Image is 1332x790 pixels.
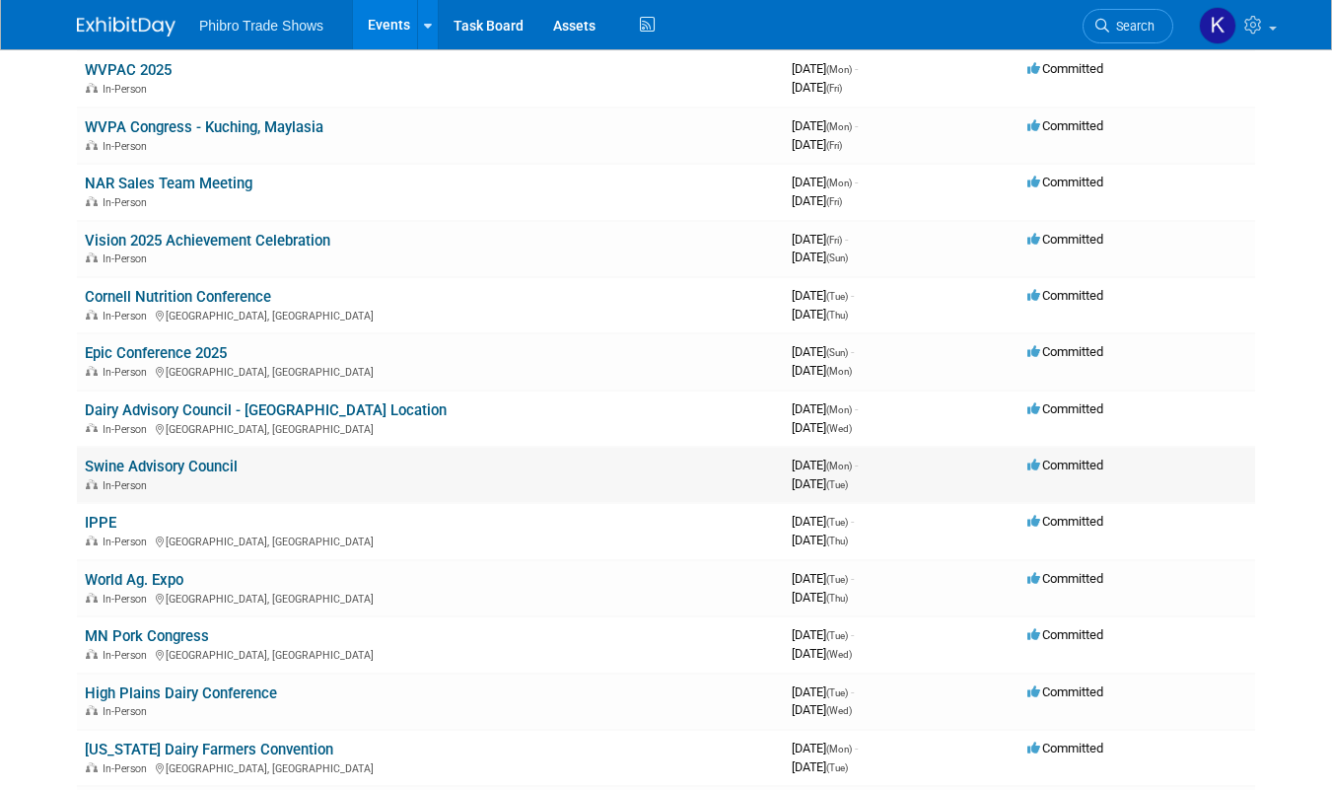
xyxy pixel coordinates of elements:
span: [DATE] [792,571,854,586]
img: In-Person Event [86,649,98,659]
span: Search [1109,19,1155,34]
span: [DATE] [792,232,848,247]
span: In-Person [103,705,153,718]
span: Phibro Trade Shows [199,18,323,34]
span: (Thu) [826,310,848,321]
img: In-Person Event [86,366,98,376]
span: [DATE] [792,533,848,547]
span: [DATE] [792,80,842,95]
span: [DATE] [792,193,842,208]
span: In-Person [103,479,153,492]
span: (Mon) [826,178,852,188]
span: Committed [1027,118,1103,133]
div: [GEOGRAPHIC_DATA], [GEOGRAPHIC_DATA] [85,307,776,323]
span: [DATE] [792,476,848,491]
img: In-Person Event [86,536,98,545]
img: Karol Ehmen [1199,7,1236,44]
span: [DATE] [792,250,848,264]
span: - [855,741,858,755]
img: In-Person Event [86,423,98,433]
span: (Mon) [826,121,852,132]
span: (Wed) [826,649,852,660]
span: (Tue) [826,630,848,641]
span: (Mon) [826,64,852,75]
span: (Mon) [826,744,852,754]
span: (Tue) [826,479,848,490]
a: Vision 2025 Achievement Celebration [85,232,330,250]
img: In-Person Event [86,705,98,715]
div: [GEOGRAPHIC_DATA], [GEOGRAPHIC_DATA] [85,759,776,775]
span: (Fri) [826,235,842,246]
a: Swine Advisory Council [85,458,238,475]
a: High Plains Dairy Conference [85,684,277,702]
span: - [855,458,858,472]
span: (Sun) [826,252,848,263]
span: (Mon) [826,366,852,377]
span: In-Person [103,196,153,209]
div: [GEOGRAPHIC_DATA], [GEOGRAPHIC_DATA] [85,420,776,436]
span: [DATE] [792,590,848,605]
span: - [855,118,858,133]
span: - [855,175,858,189]
span: Committed [1027,571,1103,586]
span: (Tue) [826,574,848,585]
span: In-Person [103,593,153,606]
span: [DATE] [792,401,858,416]
span: Committed [1027,401,1103,416]
span: [DATE] [792,646,852,661]
span: Committed [1027,175,1103,189]
span: In-Person [103,536,153,548]
a: [US_STATE] Dairy Farmers Convention [85,741,333,758]
span: [DATE] [792,458,858,472]
span: [DATE] [792,288,854,303]
span: (Tue) [826,517,848,528]
span: (Thu) [826,536,848,546]
span: [DATE] [792,684,854,699]
span: [DATE] [792,61,858,76]
span: - [845,232,848,247]
span: Committed [1027,61,1103,76]
span: Committed [1027,741,1103,755]
span: Committed [1027,684,1103,699]
span: Committed [1027,288,1103,303]
span: Committed [1027,627,1103,642]
span: [DATE] [792,420,852,435]
span: (Fri) [826,140,842,151]
span: [DATE] [792,514,854,529]
span: [DATE] [792,137,842,152]
div: [GEOGRAPHIC_DATA], [GEOGRAPHIC_DATA] [85,590,776,606]
span: (Fri) [826,83,842,94]
img: In-Person Event [86,252,98,262]
span: [DATE] [792,741,858,755]
span: (Fri) [826,196,842,207]
a: Epic Conference 2025 [85,344,227,362]
a: WVPAC 2025 [85,61,172,79]
img: ExhibitDay [77,17,175,36]
span: In-Person [103,252,153,265]
span: In-Person [103,83,153,96]
span: - [851,344,854,359]
span: Committed [1027,514,1103,529]
span: [DATE] [792,627,854,642]
a: Dairy Advisory Council - [GEOGRAPHIC_DATA] Location [85,401,447,419]
div: [GEOGRAPHIC_DATA], [GEOGRAPHIC_DATA] [85,646,776,662]
a: IPPE [85,514,116,532]
span: In-Person [103,140,153,153]
span: In-Person [103,762,153,775]
img: In-Person Event [86,762,98,772]
span: [DATE] [792,702,852,717]
span: (Tue) [826,762,848,773]
span: [DATE] [792,307,848,322]
span: (Thu) [826,593,848,604]
img: In-Person Event [86,593,98,603]
a: Cornell Nutrition Conference [85,288,271,306]
span: (Tue) [826,687,848,698]
div: [GEOGRAPHIC_DATA], [GEOGRAPHIC_DATA] [85,533,776,548]
span: - [851,684,854,699]
span: Committed [1027,458,1103,472]
span: [DATE] [792,175,858,189]
a: NAR Sales Team Meeting [85,175,252,192]
img: In-Person Event [86,479,98,489]
a: World Ag. Expo [85,571,183,589]
span: In-Person [103,423,153,436]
